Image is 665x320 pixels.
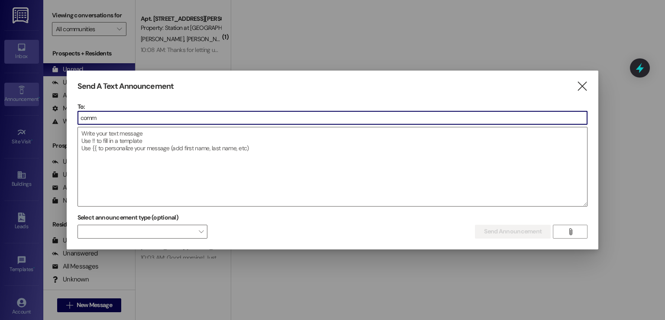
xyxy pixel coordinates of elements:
[77,211,179,224] label: Select announcement type (optional)
[576,82,588,91] i: 
[567,228,574,235] i: 
[77,81,174,91] h3: Send A Text Announcement
[77,102,588,111] p: To:
[78,111,588,124] input: Type to select the units, buildings, or communities you want to message. (e.g. 'Unit 1A', 'Buildi...
[475,225,551,239] button: Send Announcement
[484,227,542,236] span: Send Announcement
